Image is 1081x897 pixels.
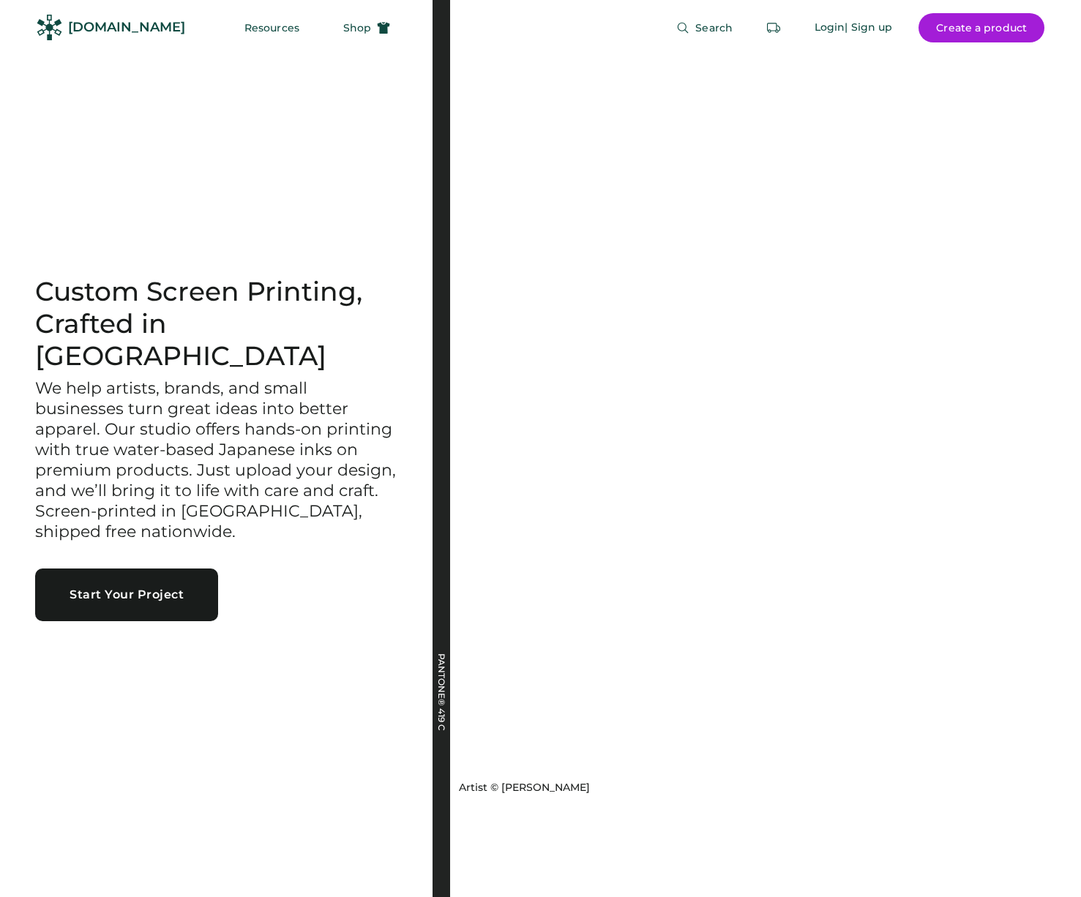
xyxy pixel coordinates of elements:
[919,13,1044,42] button: Create a product
[659,13,750,42] button: Search
[326,13,408,42] button: Shop
[35,568,218,621] button: Start Your Project
[695,23,733,33] span: Search
[37,15,62,40] img: Rendered Logo - Screens
[227,13,317,42] button: Resources
[437,653,446,800] div: PANTONE® 419 C
[35,378,397,542] h3: We help artists, brands, and small businesses turn great ideas into better apparel. Our studio of...
[845,20,892,35] div: | Sign up
[68,18,185,37] div: [DOMAIN_NAME]
[343,23,371,33] span: Shop
[759,13,788,42] button: Retrieve an order
[35,276,397,372] h1: Custom Screen Printing, Crafted in [GEOGRAPHIC_DATA]
[459,781,590,795] div: Artist © [PERSON_NAME]
[453,775,590,795] a: Artist © [PERSON_NAME]
[815,20,845,35] div: Login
